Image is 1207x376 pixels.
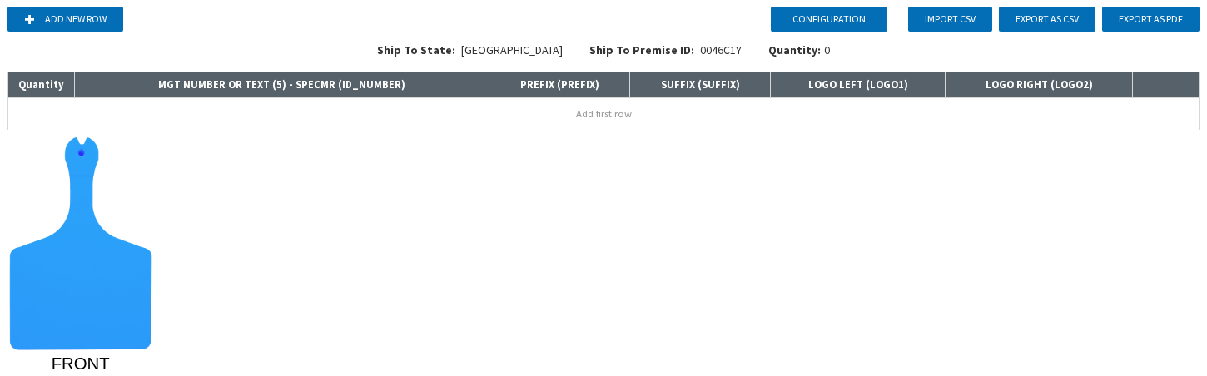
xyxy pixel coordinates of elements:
th: MGT NUMBER OR TEXT (5) - SPECMR ( ID_NUMBER ) [75,72,489,98]
th: PREFIX ( PREFIX ) [489,72,629,98]
button: Configuration [771,7,887,32]
span: Ship To Premise ID: [589,42,694,57]
div: 0 [768,42,830,58]
th: LOGO RIGHT ( LOGO2 ) [946,72,1133,98]
span: Quantity: [768,42,821,57]
button: Import CSV [908,7,992,32]
span: Ship To State: [377,42,455,57]
button: Add first row [8,98,1199,130]
tspan: FRONT [52,354,110,373]
button: Export as PDF [1102,7,1200,32]
th: Quantity [8,72,75,98]
th: LOGO LEFT ( LOGO1 ) [771,72,946,98]
div: [GEOGRAPHIC_DATA] [364,42,576,68]
div: 0046C1Y [576,42,755,68]
th: SUFFIX ( SUFFIX ) [630,72,771,98]
button: Export as CSV [999,7,1095,32]
button: Add new row [7,7,123,32]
